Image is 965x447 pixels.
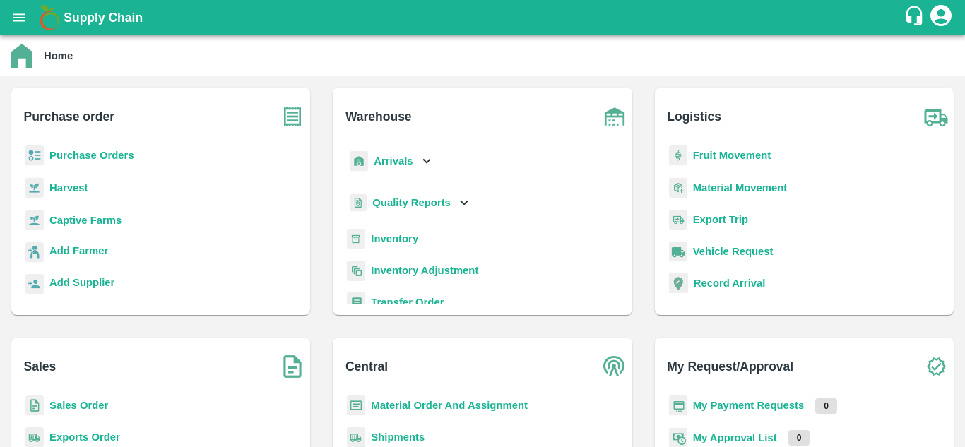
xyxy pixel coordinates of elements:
[347,292,365,313] img: whTransfer
[275,99,310,134] img: purchase
[49,245,108,256] b: Add Farmer
[49,275,114,294] a: Add Supplier
[44,50,73,61] b: Home
[694,278,766,289] a: Record Arrival
[24,107,114,126] b: Purchase order
[49,215,122,226] a: Captive Farms
[597,349,632,384] img: central
[347,145,434,177] div: Arrivals
[350,194,367,212] img: qualityReport
[815,398,837,414] p: 0
[49,400,108,411] a: Sales Order
[904,5,928,30] div: customer-support
[693,400,805,411] a: My Payment Requests
[597,99,632,134] img: warehouse
[788,430,810,446] p: 0
[25,242,44,263] img: farmer
[24,357,57,376] b: Sales
[372,197,451,208] b: Quality Reports
[347,189,472,217] div: Quality Reports
[347,395,365,416] img: centralMaterial
[49,150,134,161] a: Purchase Orders
[64,8,904,28] a: Supply Chain
[371,233,418,244] a: Inventory
[667,357,793,376] b: My Request/Approval
[347,229,365,249] img: whInventory
[25,177,44,198] img: harvest
[371,297,444,308] a: Transfer Order
[928,3,954,32] div: account of current user
[350,151,368,172] img: whArrival
[371,431,425,443] a: Shipments
[25,210,44,231] img: harvest
[49,277,114,288] b: Add Supplier
[345,357,388,376] b: Central
[49,243,108,262] a: Add Farmer
[693,150,771,161] a: Fruit Movement
[25,274,44,294] img: supplier
[347,261,365,281] img: inventory
[669,145,687,166] img: fruit
[49,431,120,443] a: Exports Order
[49,182,88,193] a: Harvest
[275,349,310,384] img: soSales
[669,177,687,198] img: material
[25,395,44,416] img: sales
[918,349,954,384] img: check
[667,107,721,126] b: Logistics
[35,4,64,32] img: logo
[669,273,688,293] img: recordArrival
[3,1,35,34] button: open drawer
[918,99,954,134] img: truck
[693,432,777,443] a: My Approval List
[64,11,143,25] b: Supply Chain
[345,107,412,126] b: Warehouse
[11,44,32,68] img: home
[371,265,478,276] a: Inventory Adjustment
[25,145,44,166] img: reciept
[693,182,788,193] a: Material Movement
[693,214,748,225] a: Export Trip
[669,210,687,230] img: delivery
[371,400,528,411] a: Material Order And Assignment
[374,155,413,167] b: Arrivals
[669,395,687,416] img: payment
[669,242,687,262] img: vehicle
[693,246,774,257] a: Vehicle Request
